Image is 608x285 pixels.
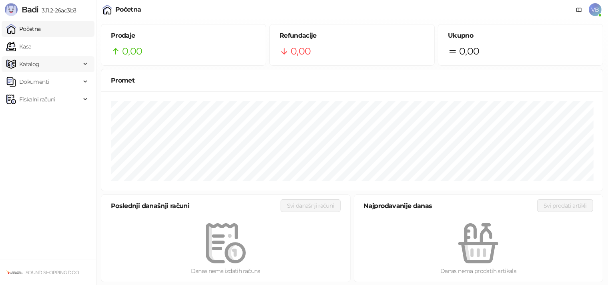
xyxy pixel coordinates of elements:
span: 0,00 [459,44,479,59]
img: Logo [5,3,18,16]
button: Svi prodati artikli [537,199,593,212]
small: SOUND SHOPPING DOO [26,270,79,275]
span: Katalog [19,56,40,72]
div: Danas nema izdatih računa [114,267,337,275]
a: Početna [6,21,41,37]
span: VB [589,3,602,16]
div: Poslednji današnji računi [111,201,281,211]
a: Kasa [6,38,31,55]
span: 3.11.2-26ac3b3 [38,7,76,14]
div: Danas nema prodatih artikala [367,267,590,275]
h5: Ukupno [448,31,593,40]
span: Badi [22,5,38,14]
h5: Refundacije [279,31,425,40]
div: Najprodavanije danas [364,201,538,211]
div: Početna [115,6,141,13]
span: 0,00 [291,44,311,59]
h5: Prodaje [111,31,256,40]
img: 64x64-companyLogo-e7a8445e-e0d6-44f4-afaa-b464db374048.png [6,264,22,280]
span: Dokumenti [19,74,49,90]
div: Promet [111,75,593,85]
a: Dokumentacija [573,3,586,16]
span: Fiskalni računi [19,91,55,107]
span: 0,00 [122,44,142,59]
button: Svi današnji računi [281,199,341,212]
